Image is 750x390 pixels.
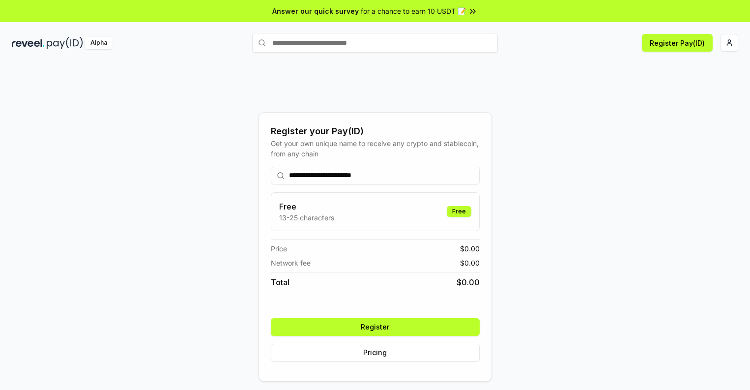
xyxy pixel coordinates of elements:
[47,37,83,49] img: pay_id
[272,6,359,16] span: Answer our quick survey
[457,276,480,288] span: $ 0.00
[12,37,45,49] img: reveel_dark
[447,206,471,217] div: Free
[271,138,480,159] div: Get your own unique name to receive any crypto and stablecoin, from any chain
[460,258,480,268] span: $ 0.00
[460,243,480,254] span: $ 0.00
[271,276,289,288] span: Total
[279,212,334,223] p: 13-25 characters
[361,6,466,16] span: for a chance to earn 10 USDT 📝
[85,37,113,49] div: Alpha
[271,318,480,336] button: Register
[642,34,713,52] button: Register Pay(ID)
[279,201,334,212] h3: Free
[271,344,480,361] button: Pricing
[271,258,311,268] span: Network fee
[271,243,287,254] span: Price
[271,124,480,138] div: Register your Pay(ID)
